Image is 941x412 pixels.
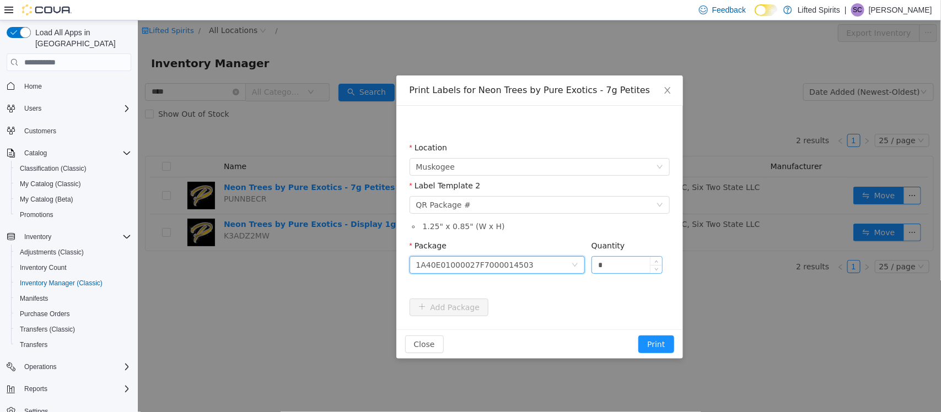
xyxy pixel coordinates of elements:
span: Purchase Orders [20,310,70,318]
button: Promotions [11,207,136,223]
span: My Catalog (Beta) [20,195,73,204]
span: Manifests [15,292,131,305]
label: Label Template 2 [272,161,343,170]
span: Promotions [20,210,53,219]
input: Dark Mode [755,4,778,16]
span: Promotions [15,208,131,221]
button: Catalog [2,145,136,161]
span: Inventory Count [15,261,131,274]
span: Operations [24,362,57,371]
span: Muskogee [278,138,318,155]
button: Classification (Classic) [11,161,136,176]
div: QR Package # [278,176,333,193]
span: Inventory Manager (Classic) [15,277,131,290]
span: Home [24,82,42,91]
p: [PERSON_NAME] [869,3,932,17]
button: Users [2,101,136,116]
span: Catalog [24,149,47,158]
button: Inventory [20,230,56,243]
span: Transfers [20,340,47,349]
span: My Catalog (Classic) [20,180,81,188]
button: Inventory Count [11,260,136,275]
span: Inventory Count [20,263,67,272]
button: Home [2,78,136,94]
div: Print Labels for Neon Trees by Pure Exotics - 7g Petites [272,64,532,76]
span: My Catalog (Beta) [15,193,131,206]
a: My Catalog (Beta) [15,193,78,206]
button: icon: plusAdd Package [272,278,351,296]
a: Purchase Orders [15,307,74,321]
button: Reports [2,381,136,397]
div: Sarah Colbert [851,3,864,17]
span: Customers [24,127,56,135]
span: Transfers (Classic) [20,325,75,334]
span: Inventory [20,230,131,243]
div: 1A40E01000027F7000014503 [278,236,396,253]
a: Inventory Count [15,261,71,274]
button: Reports [20,382,52,395]
li: 1.25 " x 0.85 " (W x H) [283,200,532,212]
span: Increase Value [513,236,524,245]
span: Purchase Orders [15,307,131,321]
button: Transfers [11,337,136,353]
a: Customers [20,124,61,138]
span: My Catalog (Classic) [15,177,131,191]
button: Close [267,315,306,333]
p: | [845,3,847,17]
button: Close [514,55,545,86]
input: Quantity [454,236,525,253]
i: icon: down [519,143,525,151]
span: Customers [20,124,131,138]
span: Feedback [712,4,746,15]
span: Manifests [20,294,48,303]
a: Transfers (Classic) [15,323,79,336]
button: My Catalog (Classic) [11,176,136,192]
span: Home [20,79,131,93]
button: Print [501,315,536,333]
button: Manifests [11,291,136,306]
button: Transfers (Classic) [11,322,136,337]
button: My Catalog (Beta) [11,192,136,207]
i: icon: down [517,247,521,251]
button: Inventory Manager (Classic) [11,275,136,291]
span: Transfers [15,338,131,351]
span: Decrease Value [513,245,524,253]
span: Adjustments (Classic) [15,246,131,259]
a: Inventory Manager (Classic) [15,277,107,290]
button: Operations [2,359,136,375]
button: Customers [2,123,136,139]
label: Location [272,123,310,132]
i: icon: down [434,241,440,249]
span: Users [24,104,41,113]
i: icon: close [525,66,534,74]
span: Classification (Classic) [20,164,87,173]
a: Adjustments (Classic) [15,246,88,259]
span: Inventory Manager (Classic) [20,279,103,288]
button: Adjustments (Classic) [11,245,136,260]
a: Promotions [15,208,58,221]
button: Purchase Orders [11,306,136,322]
span: Transfers (Classic) [15,323,131,336]
a: Classification (Classic) [15,162,91,175]
span: Catalog [20,147,131,160]
img: Cova [22,4,72,15]
button: Users [20,102,46,115]
span: Reports [20,382,131,395]
button: Inventory [2,229,136,245]
span: Users [20,102,131,115]
p: Lifted Spirits [798,3,840,17]
i: icon: down [519,181,525,189]
span: Inventory [24,232,51,241]
span: Load All Apps in [GEOGRAPHIC_DATA] [31,27,131,49]
span: SC [853,3,863,17]
span: Classification (Classic) [15,162,131,175]
a: Transfers [15,338,52,351]
span: Reports [24,384,47,393]
span: Operations [20,360,131,373]
label: Package [272,221,309,230]
button: Operations [20,360,61,373]
a: Manifests [15,292,52,305]
a: My Catalog (Classic) [15,177,85,191]
span: Adjustments (Classic) [20,248,84,257]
